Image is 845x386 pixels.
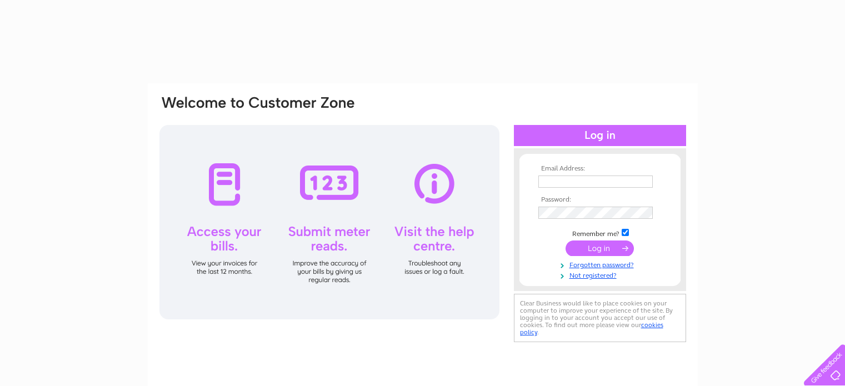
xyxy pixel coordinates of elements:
th: Email Address: [536,165,664,173]
a: Not registered? [538,269,664,280]
a: cookies policy [520,321,663,336]
th: Password: [536,196,664,204]
a: Forgotten password? [538,259,664,269]
div: Clear Business would like to place cookies on your computer to improve your experience of the sit... [514,294,686,342]
input: Submit [566,240,634,256]
td: Remember me? [536,227,664,238]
